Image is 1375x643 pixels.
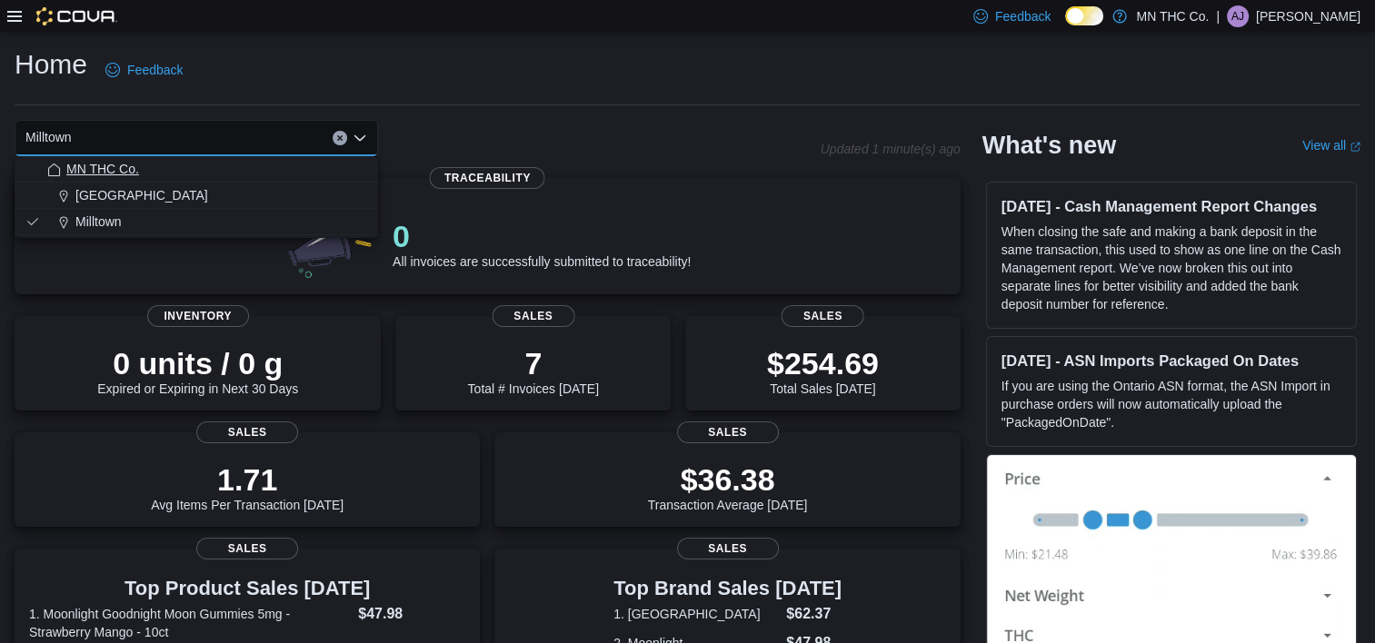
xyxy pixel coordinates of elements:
div: Choose from the following options [15,156,378,235]
span: Sales [196,421,298,443]
div: Expired or Expiring in Next 30 Days [97,345,298,396]
button: [GEOGRAPHIC_DATA] [15,183,378,209]
p: 1.71 [151,461,344,498]
span: Sales [782,305,864,327]
p: When closing the safe and making a bank deposit in the same transaction, this used to show as one... [1001,223,1341,313]
a: Feedback [98,52,190,88]
span: Traceability [430,167,545,189]
p: If you are using the Ontario ASN format, the ASN Import in purchase orders will now automatically... [1001,377,1341,431]
input: Dark Mode [1065,6,1103,25]
dd: $62.37 [786,603,842,625]
button: MN THC Co. [15,156,378,183]
dt: 1. [GEOGRAPHIC_DATA] [613,605,779,623]
dd: $47.98 [358,603,465,625]
span: Sales [492,305,574,327]
h1: Home [15,46,87,83]
div: Abbey Johnson [1227,5,1249,27]
h3: Top Product Sales [DATE] [29,578,465,599]
span: Sales [677,538,779,559]
p: MN THC Co. [1136,5,1209,27]
svg: External link [1350,142,1360,153]
span: Milltown [25,126,72,148]
h3: [DATE] - Cash Management Report Changes [1001,197,1341,215]
span: Feedback [995,7,1051,25]
span: MN THC Co. [66,160,139,178]
div: Total Sales [DATE] [767,345,879,396]
h2: What's new [982,131,1116,160]
div: Total # Invoices [DATE] [468,345,599,396]
a: View allExternal link [1302,138,1360,153]
p: 0 units / 0 g [97,345,298,381]
div: Avg Items Per Transaction [DATE] [151,461,344,512]
p: 0 [393,218,691,254]
img: Cova [36,7,117,25]
p: [PERSON_NAME] [1256,5,1360,27]
img: 0 [284,207,378,280]
p: | [1216,5,1220,27]
span: AJ [1231,5,1244,27]
h3: [DATE] - ASN Imports Packaged On Dates [1001,351,1341,370]
span: Dark Mode [1065,25,1066,26]
span: [GEOGRAPHIC_DATA] [75,186,208,204]
button: Close list of options [353,131,367,145]
span: Sales [196,538,298,559]
button: Clear input [333,131,347,145]
span: Milltown [75,213,122,231]
dt: 1. Moonlight Goodnight Moon Gummies 5mg - Strawberry Mango - 10ct [29,605,351,641]
div: All invoices are successfully submitted to traceability! [393,218,691,269]
p: $36.38 [648,461,808,498]
span: Feedback [127,61,183,79]
p: $254.69 [767,345,879,381]
span: Inventory [147,305,249,327]
p: 7 [468,345,599,381]
h3: Top Brand Sales [DATE] [613,578,842,599]
p: Updated 1 minute(s) ago [821,142,961,156]
span: Sales [677,421,779,443]
button: Milltown [15,209,378,235]
div: Transaction Average [DATE] [648,461,808,512]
